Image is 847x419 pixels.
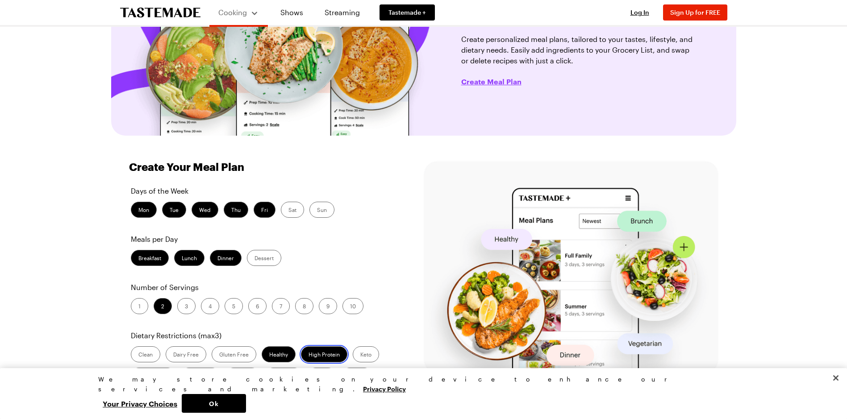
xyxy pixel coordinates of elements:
[262,346,296,362] label: Healthy
[98,374,741,394] div: We may store cookies on your device to enhance our services and marketing.
[670,8,720,16] span: Sign Up for FREE
[342,368,372,384] label: Vegan
[319,298,337,314] label: 9
[218,4,259,21] button: Cooking
[265,368,302,384] label: Nut Free
[363,384,406,393] a: More information about your privacy, opens in a new tab
[353,346,379,362] label: Keto
[131,368,175,384] label: Low Calorie
[388,8,426,17] span: Tastemade +
[281,202,304,218] label: Sat
[272,298,290,314] label: 7
[154,298,172,314] label: 2
[131,186,395,196] p: Days of the Week
[663,4,727,21] button: Sign Up for FREE
[131,330,395,341] p: Dietary Restrictions (max 3 )
[301,346,347,362] label: High Protein
[131,346,160,362] label: Clean
[120,8,200,18] a: To Tastemade Home Page
[461,34,693,66] p: Create personalized meal plans, tailored to your tastes, lifestyle, and dietary needs. Easily add...
[254,202,275,218] label: Fri
[248,298,267,314] label: 6
[212,346,256,362] label: Gluten Free
[210,250,242,266] label: Dinner
[201,298,219,314] label: 4
[98,394,182,413] button: Your Privacy Choices
[461,77,522,86] button: Create Meal Plan
[131,298,148,314] label: 1
[131,282,395,293] p: Number of Servings
[622,8,658,17] button: Log In
[166,346,206,362] label: Dairy Free
[630,8,649,16] span: Log In
[131,234,395,245] p: Meals per Day
[131,202,157,218] label: Mon
[342,298,363,314] label: 10
[308,368,336,384] label: Paleo
[225,368,260,384] label: Low Fat
[224,202,248,218] label: Thu
[162,202,186,218] label: Tue
[192,202,218,218] label: Wed
[247,250,281,266] label: Dessert
[177,298,196,314] label: 3
[218,8,247,17] span: Cooking
[174,250,204,266] label: Lunch
[98,374,741,413] div: Privacy
[380,4,435,21] a: Tastemade +
[182,394,246,413] button: Ok
[129,161,244,173] h1: Create Your Meal Plan
[225,298,243,314] label: 5
[295,298,313,314] label: 8
[131,250,169,266] label: Breakfast
[309,202,334,218] label: Sun
[826,368,846,388] button: Close
[181,368,220,384] label: Low Carb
